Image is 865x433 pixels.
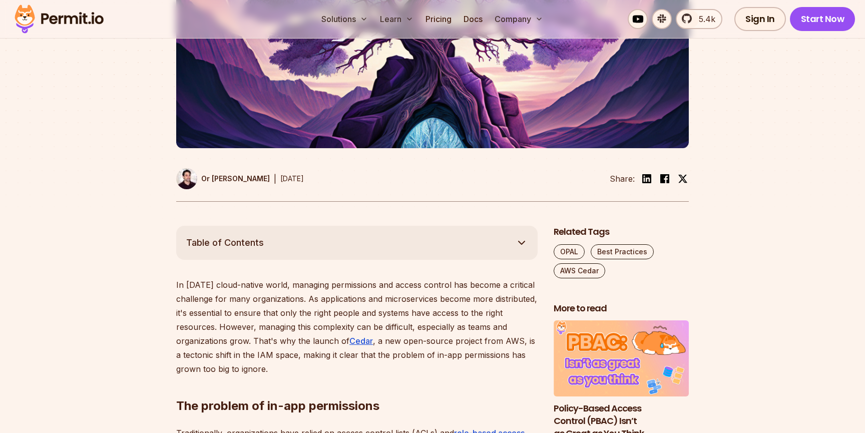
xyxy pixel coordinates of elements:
[376,9,417,29] button: Learn
[176,226,538,260] button: Table of Contents
[554,263,605,278] a: AWS Cedar
[349,336,373,346] a: Cedar
[734,7,786,31] a: Sign In
[274,173,276,185] div: |
[421,9,456,29] a: Pricing
[176,358,538,414] h2: The problem of in-app permissions
[678,174,688,184] img: twitter
[280,174,304,183] time: [DATE]
[176,168,197,189] img: Or Weis
[554,244,585,259] a: OPAL
[610,173,635,185] li: Share:
[460,9,487,29] a: Docs
[491,9,547,29] button: Company
[591,244,654,259] a: Best Practices
[676,9,722,29] a: 5.4k
[641,173,653,185] img: linkedin
[554,302,689,315] h2: More to read
[693,13,715,25] span: 5.4k
[790,7,855,31] a: Start Now
[176,278,538,376] p: In [DATE] cloud-native world, managing permissions and access control has become a critical chall...
[659,173,671,185] img: facebook
[317,9,372,29] button: Solutions
[176,168,270,189] a: Or [PERSON_NAME]
[186,236,264,250] span: Table of Contents
[554,320,689,396] img: Policy-Based Access Control (PBAC) Isn’t as Great as You Think
[554,226,689,238] h2: Related Tags
[201,174,270,184] p: Or [PERSON_NAME]
[10,2,108,36] img: Permit logo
